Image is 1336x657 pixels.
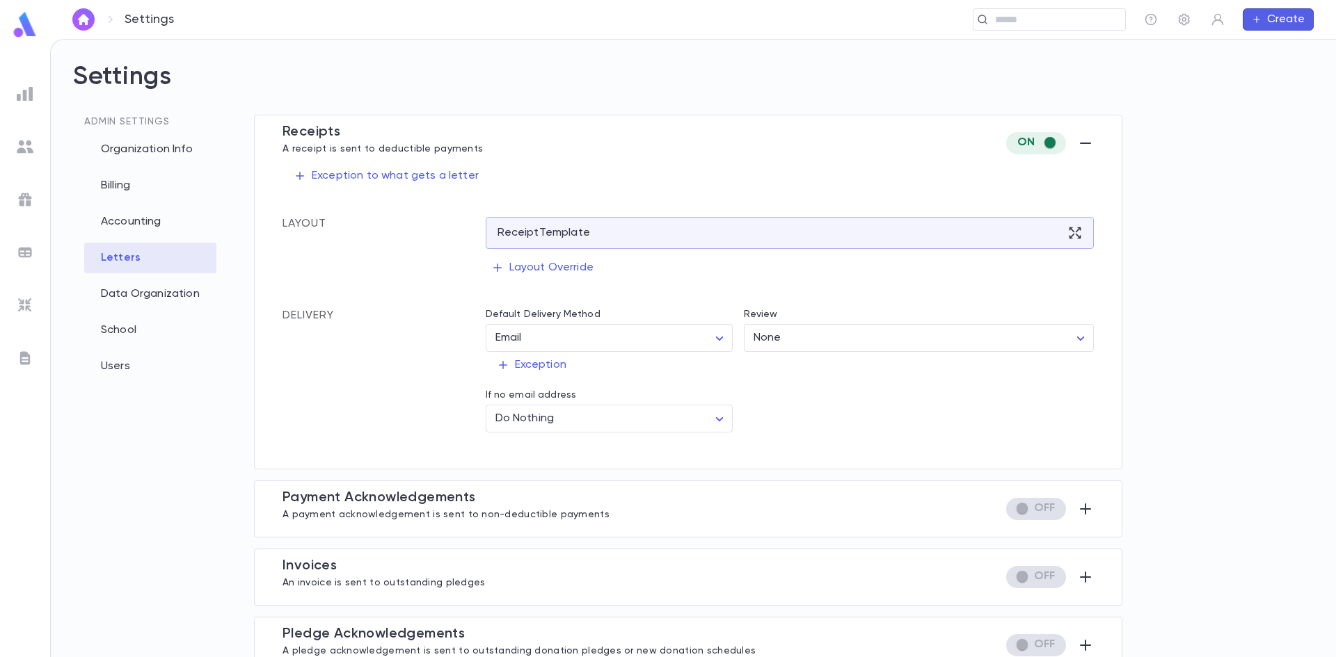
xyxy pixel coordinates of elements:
[744,309,778,320] label: Review
[495,332,522,343] span: Email
[84,170,216,201] div: Billing
[125,12,174,27] p: Settings
[84,351,216,382] div: Users
[294,169,479,183] p: Exception to what gets a letter
[495,413,555,424] span: Do Nothing
[84,134,216,165] div: Organization Info
[75,14,92,25] img: home_white.a664292cf8c1dea59945f0da9f25487c.svg
[84,206,216,237] div: Accounting
[84,117,170,127] span: Admin Settings
[84,315,216,346] div: School
[1243,8,1314,31] button: Create
[283,163,490,189] button: Exception to what gets a letter
[497,358,566,372] p: Exception
[283,125,340,139] span: Receipt s
[486,325,733,352] div: Email
[17,297,33,314] img: imports_grey.530a8a0e642e233f2baf0ef88e8c9fcb.svg
[17,350,33,366] img: letters_grey.7941b92b52307dd3b8a917253454ce1c.svg
[283,309,334,323] span: Delivery
[17,244,33,261] img: batches_grey.339ca447c9d9533ef1741baa751efc33.svg
[486,405,733,432] div: Do Nothing
[17,86,33,102] img: reports_grey.c525e4749d1bce6a11f5fe2a8de1b229.svg
[11,11,39,38] img: logo
[486,217,1095,249] div: Receipt Template
[84,243,216,273] div: Letters
[17,191,33,208] img: campaigns_grey.99e729a5f7ee94e3726e6486bddda8f1.svg
[283,559,337,573] span: Invoice s
[1005,498,1066,520] div: Missing letter template
[283,574,485,588] p: An invoice is sent to outstanding pledges
[744,325,1094,352] div: None
[283,506,610,520] p: A payment acknowledgement is sent to non-deductible payments
[486,254,599,281] button: Layout Override
[486,352,578,378] button: Exception
[73,62,1314,115] h2: Settings
[754,332,781,343] span: None
[486,309,601,320] label: Default Delivery Method
[1005,634,1066,656] div: Missing letter template
[84,279,216,309] div: Data Organization
[283,491,476,505] span: Payment Acknowledgement s
[1005,566,1066,588] div: Missing letter template
[283,140,483,154] p: A receipt is sent to deductible payments
[283,218,326,229] span: Layout
[17,138,33,155] img: students_grey.60c7aba0da46da39d6d829b817ac14fc.svg
[283,627,465,641] span: Pledge Acknowledgement s
[491,261,594,275] p: Layout Override
[486,389,577,400] label: If no email address
[283,642,756,656] p: A pledge acknowledgement is sent to outstanding donation pledges or new donation schedules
